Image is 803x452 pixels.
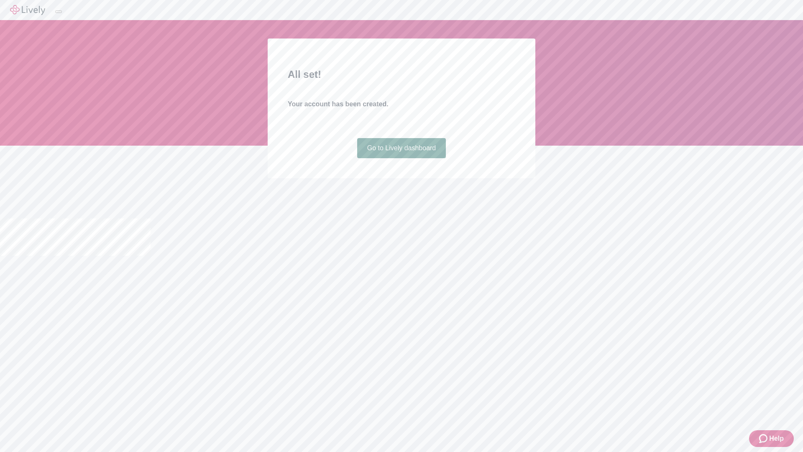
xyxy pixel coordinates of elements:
[288,67,515,82] h2: All set!
[288,99,515,109] h4: Your account has been created.
[357,138,446,158] a: Go to Lively dashboard
[55,10,62,13] button: Log out
[759,434,769,444] svg: Zendesk support icon
[749,430,794,447] button: Zendesk support iconHelp
[769,434,784,444] span: Help
[10,5,45,15] img: Lively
